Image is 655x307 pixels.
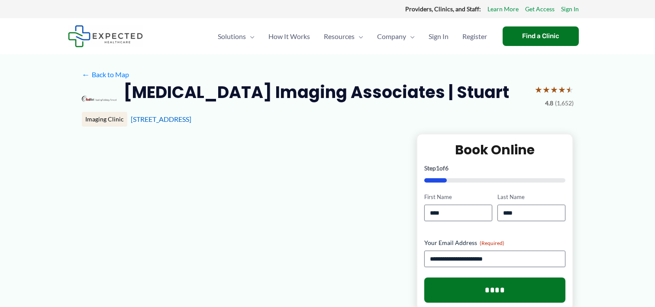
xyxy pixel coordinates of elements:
[445,164,448,172] span: 6
[370,21,422,52] a: CompanyMenu Toggle
[503,26,579,46] a: Find a Clinic
[424,238,566,247] label: Your Email Address
[462,21,487,52] span: Register
[422,21,455,52] a: Sign In
[211,21,494,52] nav: Primary Site Navigation
[566,82,574,98] span: ★
[68,25,143,47] img: Expected Healthcare Logo - side, dark font, small
[261,21,317,52] a: How It Works
[558,82,566,98] span: ★
[406,21,415,52] span: Menu Toggle
[436,164,439,172] span: 1
[123,82,509,103] h2: [MEDICAL_DATA] Imaging Associates | Stuart
[82,68,129,81] a: ←Back to Map
[545,98,553,109] span: 4.8
[317,21,370,52] a: ResourcesMenu Toggle
[487,3,519,15] a: Learn More
[542,82,550,98] span: ★
[131,115,191,123] a: [STREET_ADDRESS]
[324,21,355,52] span: Resources
[497,193,565,201] label: Last Name
[82,70,90,78] span: ←
[405,5,481,13] strong: Providers, Clinics, and Staff:
[535,82,542,98] span: ★
[561,3,579,15] a: Sign In
[525,3,555,15] a: Get Access
[218,21,246,52] span: Solutions
[246,21,255,52] span: Menu Toggle
[82,112,127,127] div: Imaging Clinic
[480,240,504,246] span: (Required)
[377,21,406,52] span: Company
[555,98,574,109] span: (1,652)
[355,21,363,52] span: Menu Toggle
[429,21,448,52] span: Sign In
[268,21,310,52] span: How It Works
[550,82,558,98] span: ★
[211,21,261,52] a: SolutionsMenu Toggle
[424,165,566,171] p: Step of
[424,141,566,158] h2: Book Online
[455,21,494,52] a: Register
[424,193,492,201] label: First Name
